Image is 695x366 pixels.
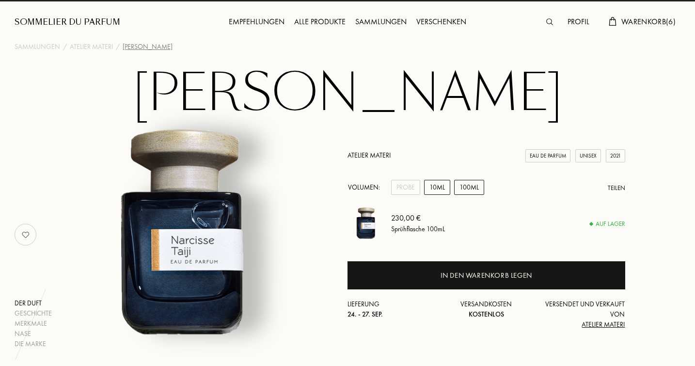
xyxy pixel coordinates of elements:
div: Versandkosten [440,299,533,319]
div: Volumen: [347,180,385,195]
a: Sammlungen [350,16,411,27]
div: Versendet und verkauft von [533,299,625,330]
div: Geschichte [15,308,52,318]
a: Sommelier du Parfum [15,16,120,28]
img: Narcisse Taiji Atelier Materi [62,111,300,349]
img: cart.svg [609,17,616,26]
img: no_like_p.png [16,225,35,244]
div: Empfehlungen [224,16,289,29]
div: Profil [563,16,594,29]
div: [PERSON_NAME] [123,42,173,52]
div: 230,00 € [391,212,445,223]
div: Eau de Parfum [525,149,570,162]
span: Kostenlos [469,310,504,318]
div: / [116,42,120,52]
img: Narcisse Taiji Atelier Materi [347,205,384,241]
div: Lieferung [347,299,440,319]
div: / [63,42,67,52]
div: 100mL [454,180,484,195]
div: Sprühflasche 100mL [391,223,445,234]
div: 2021 [606,149,625,162]
a: Atelier Materi [347,151,391,159]
div: Teilen [608,183,625,193]
div: Nase [15,329,52,339]
div: Alle Produkte [289,16,350,29]
div: Merkmale [15,318,52,329]
span: 24. - 27. Sep. [347,310,383,318]
div: Unisex [575,149,601,162]
img: search_icn.svg [546,18,553,25]
div: Der Duft [15,298,52,308]
a: Verschenken [411,16,471,27]
a: Empfehlungen [224,16,289,27]
a: Sammlungen [15,42,60,52]
a: Atelier Materi [70,42,113,52]
div: In den Warenkorb legen [441,270,532,281]
span: Atelier Materi [582,320,625,329]
div: Die Marke [15,339,52,349]
div: Verschenken [411,16,471,29]
h1: [PERSON_NAME] [105,67,590,120]
div: 10mL [424,180,450,195]
div: Sammlungen [350,16,411,29]
div: Auf Lager [590,219,625,229]
div: Probe [391,180,420,195]
span: Warenkorb ( 6 ) [621,16,676,27]
a: Alle Produkte [289,16,350,27]
a: Profil [563,16,594,27]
